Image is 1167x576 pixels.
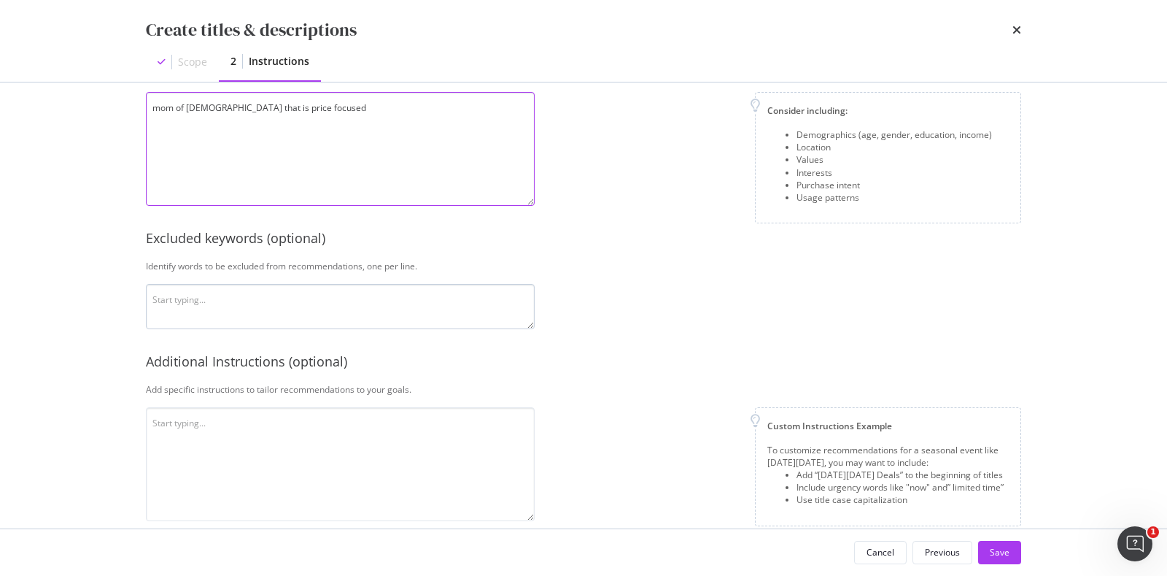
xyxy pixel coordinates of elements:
div: Additional Instructions (optional) [146,353,1021,372]
div: Consider including: [767,104,1009,117]
div: times [1012,18,1021,42]
button: Save [978,541,1021,564]
div: Interests [796,166,992,179]
div: Previous [925,546,960,558]
iframe: Intercom live chat [1117,526,1152,561]
div: Demographics (age, gender, education, income) [796,128,992,141]
div: Excluded keywords (optional) [146,229,1021,248]
div: Usage patterns [796,191,992,204]
button: Cancel [854,541,907,564]
div: Add specific instructions to tailor recommendations to your goals. [146,383,1021,396]
div: To customize recommendations for a seasonal event like [DATE][DATE], you may want to include: [767,444,1009,469]
div: Include urgency words like "now" and” limited time” [796,481,1009,494]
div: Scope [178,55,207,69]
div: Values [796,153,992,166]
div: Use title case capitalization [796,494,1009,506]
div: Custom Instructions Example [767,420,1009,432]
textarea: mom of [DEMOGRAPHIC_DATA] that is price focused [146,92,535,206]
div: Purchase intent [796,179,992,191]
div: Cancel [866,546,894,558]
div: Create titles & descriptions [146,18,357,42]
div: Add “[DATE][DATE] Deals” to the beginning of titles [796,469,1009,481]
div: Instructions [249,54,309,69]
span: 1 [1147,526,1159,538]
div: Save [990,546,1009,558]
div: 2 [230,54,236,69]
button: Previous [912,541,972,564]
div: Location [796,141,992,153]
div: Identify words to be excluded from recommendations, one per line. [146,260,1021,272]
